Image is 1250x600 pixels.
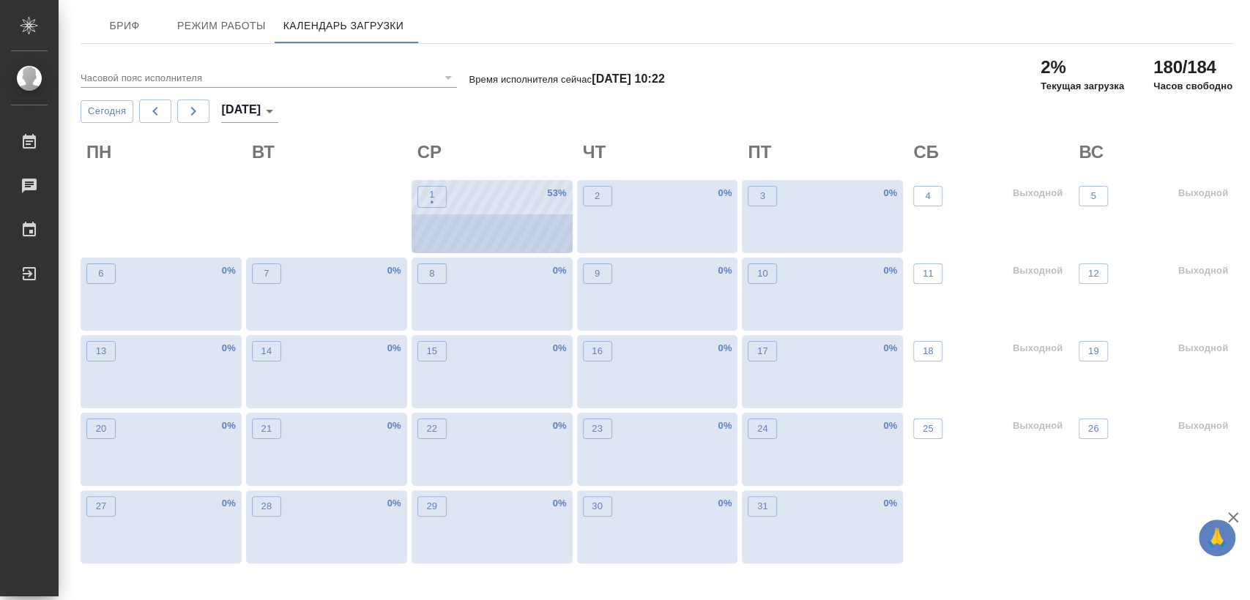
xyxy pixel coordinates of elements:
[417,140,573,164] h2: СР
[718,341,732,356] p: 0 %
[1088,421,1099,436] p: 26
[718,496,732,511] p: 0 %
[595,189,600,203] p: 2
[592,421,603,436] p: 23
[1041,79,1124,94] p: Текущая загрузка
[748,496,777,517] button: 31
[592,72,665,85] h4: [DATE] 10:22
[426,499,437,514] p: 29
[1205,522,1229,553] span: 🙏
[222,419,236,433] p: 0 %
[261,421,272,436] p: 21
[757,344,768,359] p: 17
[1153,56,1232,79] h2: 180/184
[88,103,126,120] span: Сегодня
[426,344,437,359] p: 15
[222,496,236,511] p: 0 %
[1178,186,1228,200] p: Выходной
[923,421,934,436] p: 25
[757,266,768,281] p: 10
[261,344,272,359] p: 14
[429,187,434,202] p: 1
[387,496,401,511] p: 0 %
[1178,341,1228,356] p: Выходной
[417,263,447,284] button: 8
[883,341,897,356] p: 0 %
[221,100,278,123] div: [DATE]
[583,419,612,439] button: 23
[913,419,942,439] button: 25
[583,341,612,361] button: 16
[552,496,566,511] p: 0 %
[429,195,434,210] p: •
[883,263,897,278] p: 0 %
[387,263,401,278] p: 0 %
[748,341,777,361] button: 17
[222,341,236,356] p: 0 %
[1041,56,1124,79] h2: 2%
[913,140,1068,164] h2: СБ
[1090,189,1095,203] p: 5
[913,341,942,361] button: 18
[547,186,566,200] p: 53 %
[595,266,600,281] p: 9
[923,344,934,359] p: 18
[1079,263,1108,284] button: 12
[1079,140,1234,164] h2: ВС
[757,421,768,436] p: 24
[583,140,738,164] h2: ЧТ
[417,341,447,361] button: 15
[89,17,160,35] span: Бриф
[552,341,566,356] p: 0 %
[1153,79,1232,94] p: Часов свободно
[913,263,942,284] button: 11
[1079,341,1108,361] button: 19
[757,499,768,514] p: 31
[177,17,266,35] span: Режим работы
[417,496,447,517] button: 29
[469,74,665,85] p: Время исполнителя сейчас
[98,266,103,281] p: 6
[1088,344,1099,359] p: 19
[86,419,116,439] button: 20
[718,263,732,278] p: 0 %
[552,419,566,433] p: 0 %
[883,496,897,511] p: 0 %
[252,140,407,164] h2: ВТ
[1013,341,1063,356] p: Выходной
[923,266,934,281] p: 11
[283,17,404,35] span: Календарь загрузки
[387,419,401,433] p: 0 %
[387,341,401,356] p: 0 %
[748,186,777,206] button: 3
[883,419,897,433] p: 0 %
[1013,186,1063,200] p: Выходной
[261,499,272,514] p: 28
[748,419,777,439] button: 24
[252,341,281,361] button: 14
[1178,263,1228,278] p: Выходной
[417,186,447,208] button: 1•
[1079,419,1108,439] button: 26
[926,189,931,203] p: 4
[883,186,897,200] p: 0 %
[718,419,732,433] p: 0 %
[718,186,732,200] p: 0 %
[1088,266,1099,281] p: 12
[426,421,437,436] p: 22
[417,419,447,439] button: 22
[1079,186,1108,206] button: 5
[81,100,133,123] button: Сегодня
[86,263,116,284] button: 6
[592,344,603,359] p: 16
[913,186,942,206] button: 4
[96,421,107,436] p: 20
[429,266,434,281] p: 8
[252,419,281,439] button: 21
[583,263,612,284] button: 9
[1013,419,1063,433] p: Выходной
[583,496,612,517] button: 30
[86,341,116,361] button: 13
[748,140,903,164] h2: ПТ
[592,499,603,514] p: 30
